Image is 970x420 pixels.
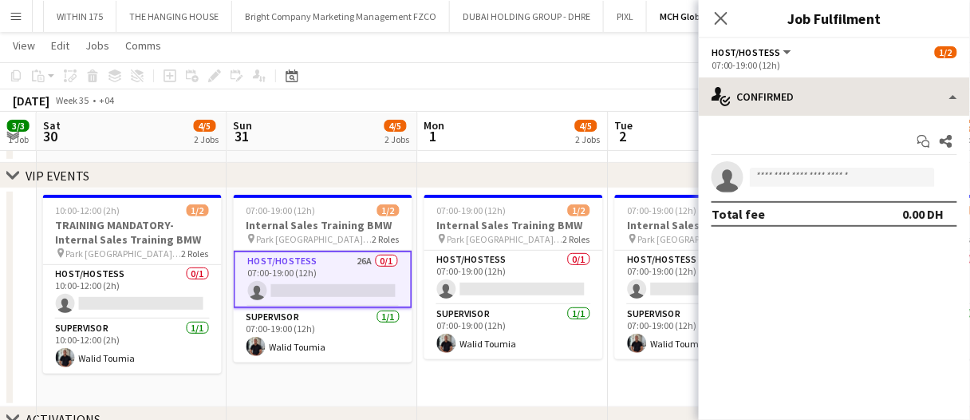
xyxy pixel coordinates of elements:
a: View [6,35,41,56]
button: MCH Global (EXPOMOBILIA MCH GLOBAL ME LIVE MARKETING LLC) [647,1,944,32]
span: 1/2 [935,46,957,58]
div: +04 [99,94,114,106]
div: 2 Jobs [385,133,410,145]
span: Sat [43,118,61,133]
span: 30 [41,127,61,145]
span: Park [GEOGRAPHIC_DATA], [GEOGRAPHIC_DATA] [257,233,373,245]
button: Host/Hostess [712,46,794,58]
a: Jobs [79,35,116,56]
span: Park [GEOGRAPHIC_DATA], [GEOGRAPHIC_DATA] [448,233,563,245]
span: Week 35 [53,94,93,106]
div: 0.00 DH [903,206,944,222]
span: 4/5 [384,120,407,132]
h3: Internal Sales Training BMW [424,218,603,232]
button: WITHIN 175 [44,1,116,32]
span: 1 [422,127,445,145]
app-card-role: Supervisor1/107:00-19:00 (12h)Walid Toumia [234,308,412,363]
button: THE HANGING HOUSE [116,1,232,32]
div: [DATE] [13,93,49,109]
span: 07:00-19:00 (12h) [437,204,507,216]
span: 07:00-19:00 (12h) [246,204,316,216]
span: 4/5 [194,120,216,132]
div: 2 Jobs [195,133,219,145]
span: Edit [51,38,69,53]
span: 10:00-12:00 (2h) [56,204,120,216]
span: Sun [234,118,253,133]
button: Bright Company Marketing Management FZCO [232,1,450,32]
app-card-role: Host/Hostess26A0/107:00-19:00 (12h) [234,251,412,308]
span: Park [GEOGRAPHIC_DATA], [GEOGRAPHIC_DATA] [638,233,754,245]
app-card-role: Host/Hostess0/107:00-19:00 (12h) [615,251,794,305]
span: View [13,38,35,53]
span: 3/3 [7,120,30,132]
app-card-role: Supervisor1/107:00-19:00 (12h)Walid Toumia [615,305,794,359]
span: Mon [424,118,445,133]
div: Confirmed [699,77,970,116]
span: Comms [125,38,161,53]
app-job-card: 07:00-19:00 (12h)1/2Internal Sales Training BMW Park [GEOGRAPHIC_DATA], [GEOGRAPHIC_DATA]2 RolesH... [424,195,603,359]
h3: Job Fulfilment [699,8,970,29]
button: PIXL [604,1,647,32]
span: 2 Roles [373,233,400,245]
div: Total fee [712,206,766,222]
h3: Internal Sales Training BMW [234,218,412,232]
span: 1/2 [377,204,400,216]
span: 4/5 [575,120,597,132]
span: 1/2 [187,204,209,216]
span: 2 Roles [563,233,590,245]
app-card-role: Host/Hostess0/110:00-12:00 (2h) [43,265,222,319]
button: DUBAI HOLDING GROUP - DHRE [450,1,604,32]
app-job-card: 10:00-12:00 (2h)1/2TRAINING MANDATORY- Internal Sales Training BMW Park [GEOGRAPHIC_DATA], [GEOGR... [43,195,222,374]
div: VIP EVENTS [26,168,89,184]
h3: Internal Sales Training BMW [615,218,794,232]
span: Jobs [85,38,109,53]
span: 1/2 [568,204,590,216]
div: 07:00-19:00 (12h) [712,59,957,71]
span: Host/Hostess [712,46,781,58]
app-card-role: Host/Hostess0/107:00-19:00 (12h) [424,251,603,305]
a: Edit [45,35,76,56]
span: 31 [231,127,253,145]
span: 2 [613,127,633,145]
span: Park [GEOGRAPHIC_DATA], [GEOGRAPHIC_DATA] [66,248,182,260]
app-card-role: Supervisor1/110:00-12:00 (2h)Walid Toumia [43,319,222,374]
app-card-role: Supervisor1/107:00-19:00 (12h)Walid Toumia [424,305,603,359]
a: Comms [119,35,168,56]
span: 07:00-19:00 (12h) [628,204,697,216]
h3: TRAINING MANDATORY- Internal Sales Training BMW [43,218,222,247]
app-job-card: 07:00-19:00 (12h)1/2Internal Sales Training BMW Park [GEOGRAPHIC_DATA], [GEOGRAPHIC_DATA]2 RolesH... [234,195,412,363]
app-job-card: 07:00-19:00 (12h)1/2Internal Sales Training BMW Park [GEOGRAPHIC_DATA], [GEOGRAPHIC_DATA]2 RolesH... [615,195,794,359]
span: 2 Roles [182,248,209,260]
span: Tue [615,118,633,133]
div: 2 Jobs [576,133,601,145]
